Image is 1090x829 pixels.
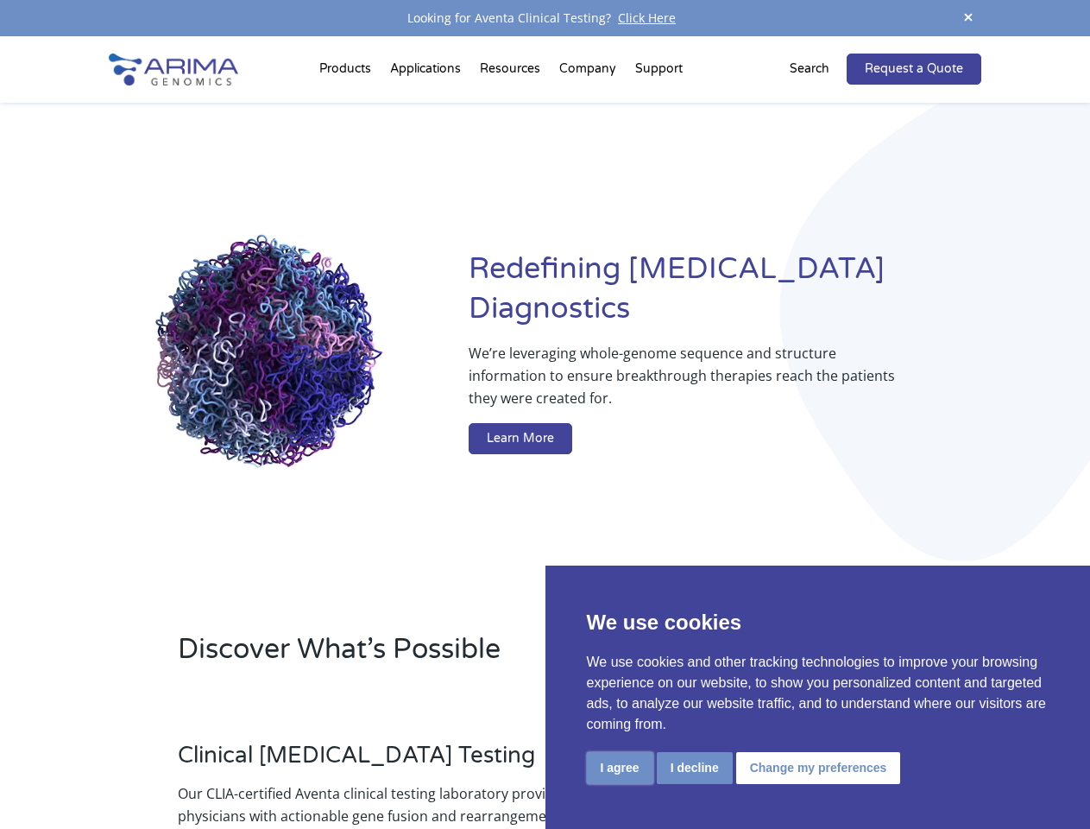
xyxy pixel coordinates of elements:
h2: Discover What’s Possible [178,630,751,682]
p: We use cookies and other tracking technologies to improve your browsing experience on our website... [587,652,1049,735]
h1: Redefining [MEDICAL_DATA] Diagnostics [469,250,981,342]
h3: Clinical [MEDICAL_DATA] Testing [178,742,613,782]
p: We’re leveraging whole-genome sequence and structure information to ensure breakthrough therapies... [469,342,912,423]
p: Search [790,58,829,80]
a: Learn More [469,423,572,454]
button: I agree [587,752,653,784]
a: Request a Quote [847,54,981,85]
a: Click Here [611,9,683,26]
p: We use cookies [587,607,1049,638]
button: I decline [657,752,733,784]
img: Arima-Genomics-logo [109,54,238,85]
div: Looking for Aventa Clinical Testing? [109,7,980,29]
button: Change my preferences [736,752,901,784]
